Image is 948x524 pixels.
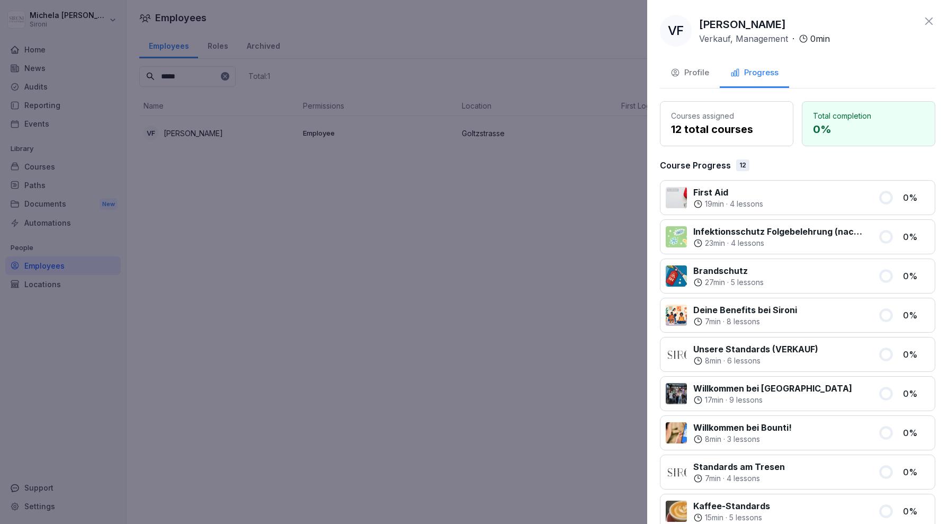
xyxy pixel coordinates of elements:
[730,199,763,209] p: 4 lessons
[705,238,725,248] p: 23 min
[693,186,763,199] p: First Aid
[693,512,770,523] div: ·
[660,59,720,88] button: Profile
[903,309,929,322] p: 0 %
[671,121,782,137] p: 12 total courses
[705,434,721,445] p: 8 min
[660,159,731,172] p: Course Progress
[903,387,929,400] p: 0 %
[693,264,764,277] p: Brandschutz
[705,277,725,288] p: 27 min
[693,199,763,209] div: ·
[693,382,852,395] p: Willkommen bei [GEOGRAPHIC_DATA]
[693,460,785,473] p: Standards am Tresen
[729,512,762,523] p: 5 lessons
[705,356,721,366] p: 8 min
[720,59,789,88] button: Progress
[903,348,929,361] p: 0 %
[813,121,924,137] p: 0 %
[736,159,749,171] div: 12
[727,316,760,327] p: 8 lessons
[727,356,761,366] p: 6 lessons
[699,32,788,45] p: Verkauf, Management
[705,395,723,405] p: 17 min
[693,356,818,366] div: ·
[903,230,929,243] p: 0 %
[727,434,760,445] p: 3 lessons
[705,512,723,523] p: 15 min
[810,32,830,45] p: 0 min
[693,316,797,327] div: ·
[693,473,785,484] div: ·
[660,15,692,47] div: VF
[705,199,724,209] p: 19 min
[693,395,852,405] div: ·
[813,110,924,121] p: Total completion
[903,466,929,478] p: 0 %
[730,67,779,79] div: Progress
[699,32,830,45] div: ·
[699,16,786,32] p: [PERSON_NAME]
[693,434,792,445] div: ·
[693,225,865,238] p: Infektionsschutz Folgebelehrung (nach §43 IfSG)
[729,395,763,405] p: 9 lessons
[693,343,818,356] p: Unsere Standards (VERKAUF)
[671,110,782,121] p: Courses assigned
[693,238,865,248] div: ·
[903,270,929,282] p: 0 %
[693,304,797,316] p: Deine Benefits bei Sironi
[731,277,764,288] p: 5 lessons
[693,277,764,288] div: ·
[731,238,764,248] p: 4 lessons
[693,421,792,434] p: Willkommen bei Bounti!
[903,505,929,518] p: 0 %
[705,316,721,327] p: 7 min
[670,67,709,79] div: Profile
[693,500,770,512] p: Kaffee-Standards
[903,191,929,204] p: 0 %
[903,427,929,439] p: 0 %
[727,473,760,484] p: 4 lessons
[705,473,721,484] p: 7 min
